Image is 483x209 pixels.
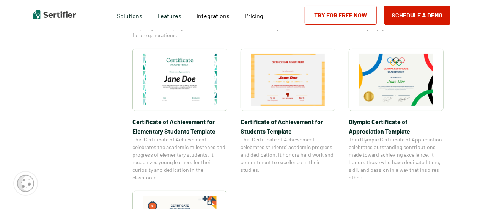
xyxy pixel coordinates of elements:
[241,117,335,136] span: Certificate of Achievement for Students Template
[349,136,444,181] span: This Olympic Certificate of Appreciation celebrates outstanding contributions made toward achievi...
[197,10,230,20] a: Integrations
[241,49,335,181] a: Certificate of Achievement for Students TemplateCertificate of Achievement for Students TemplateT...
[445,173,483,209] iframe: Chat Widget
[384,6,450,25] button: Schedule a Demo
[241,136,335,174] span: This Certificate of Achievement celebrates students’ academic progress and dedication. It honors ...
[251,54,325,106] img: Certificate of Achievement for Students Template
[197,12,230,19] span: Integrations
[132,49,227,181] a: Certificate of Achievement for Elementary Students TemplateCertificate of Achievement for Element...
[132,136,227,181] span: This Certificate of Achievement celebrates the academic milestones and progress of elementary stu...
[132,117,227,136] span: Certificate of Achievement for Elementary Students Template
[349,49,444,181] a: Olympic Certificate of Appreciation​ TemplateOlympic Certificate of Appreciation​ TemplateThis Ol...
[157,10,181,20] span: Features
[117,10,142,20] span: Solutions
[305,6,377,25] a: Try for Free Now
[245,10,263,20] a: Pricing
[17,175,34,192] img: Cookie Popup Icon
[349,117,444,136] span: Olympic Certificate of Appreciation​ Template
[245,12,263,19] span: Pricing
[359,54,433,106] img: Olympic Certificate of Appreciation​ Template
[143,54,217,106] img: Certificate of Achievement for Elementary Students Template
[33,10,76,19] img: Sertifier | Digital Credentialing Platform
